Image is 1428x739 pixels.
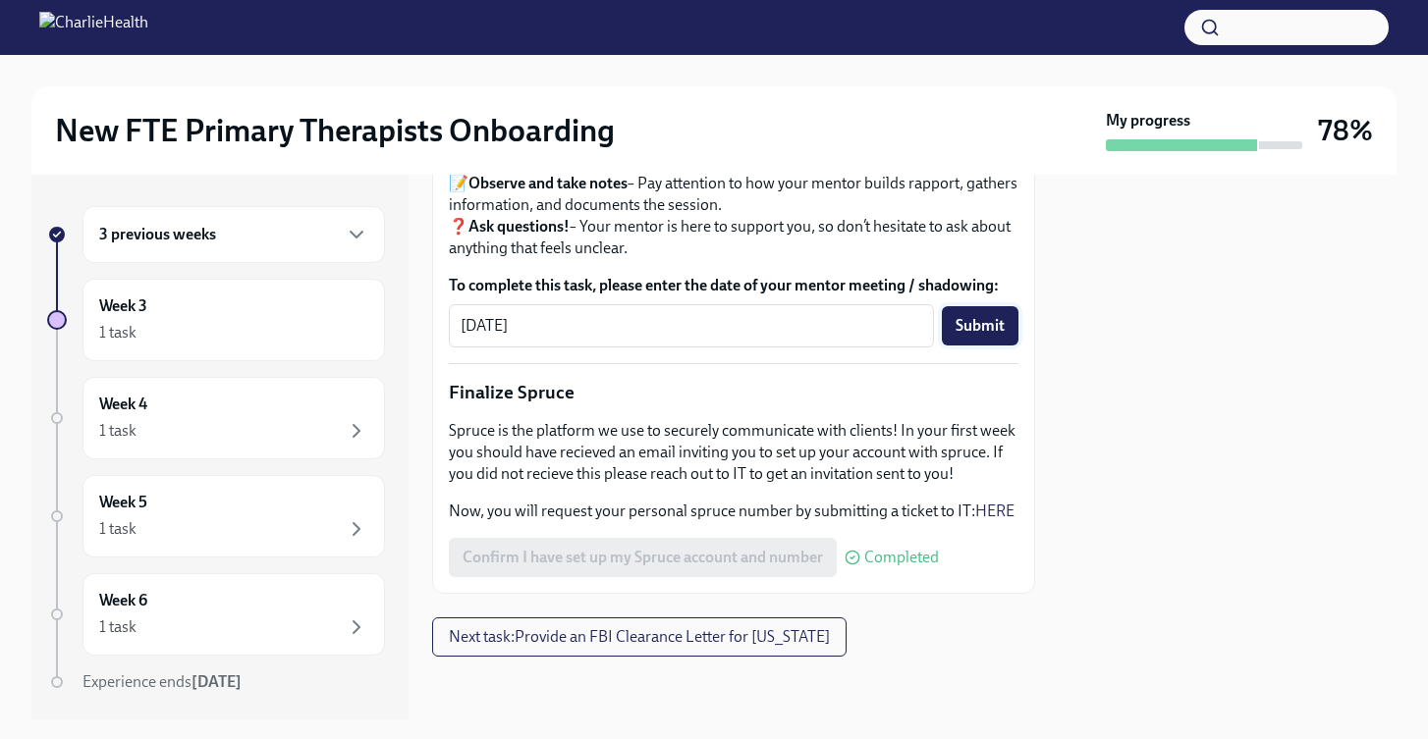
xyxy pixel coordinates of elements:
span: Next task : Provide an FBI Clearance Letter for [US_STATE] [449,627,830,647]
strong: Ask questions! [468,217,570,236]
a: Week 31 task [47,279,385,361]
h6: Week 4 [99,394,147,415]
p: Spruce is the platform we use to securely communicate with clients! In your first week you should... [449,420,1018,485]
div: 1 task [99,518,137,540]
strong: [DATE] [192,672,242,691]
div: 1 task [99,322,137,343]
button: Submit [942,306,1018,345]
h6: 3 previous weeks [99,224,216,245]
h6: Week 5 [99,492,147,513]
p: 📅 – If you haven’t already, reach out to them on Slack or email to find a time that works. 📝 – Pa... [449,108,1018,259]
div: 1 task [99,616,137,638]
a: HERE [975,501,1015,520]
span: Submit [956,316,1005,336]
h6: Week 3 [99,295,147,317]
span: Experience ends [82,672,242,691]
a: Week 51 task [47,475,385,557]
p: Finalize Spruce [449,380,1018,405]
a: Week 41 task [47,377,385,459]
a: Week 61 task [47,573,385,656]
h3: 78% [1318,113,1373,148]
label: To complete this task, please enter the date of your mentor meeting / shadowing: [449,275,1018,296]
img: CharlieHealth [39,12,148,43]
strong: Observe and take notes [468,174,628,192]
div: 1 task [99,420,137,442]
textarea: [DATE] [461,314,922,338]
span: Completed [864,550,939,565]
p: Now, you will request your personal spruce number by submitting a ticket to IT: [449,501,1018,522]
div: 3 previous weeks [82,206,385,263]
button: Next task:Provide an FBI Clearance Letter for [US_STATE] [432,617,847,657]
h2: New FTE Primary Therapists Onboarding [55,111,615,150]
strong: My progress [1106,110,1190,132]
h6: Week 6 [99,590,147,611]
